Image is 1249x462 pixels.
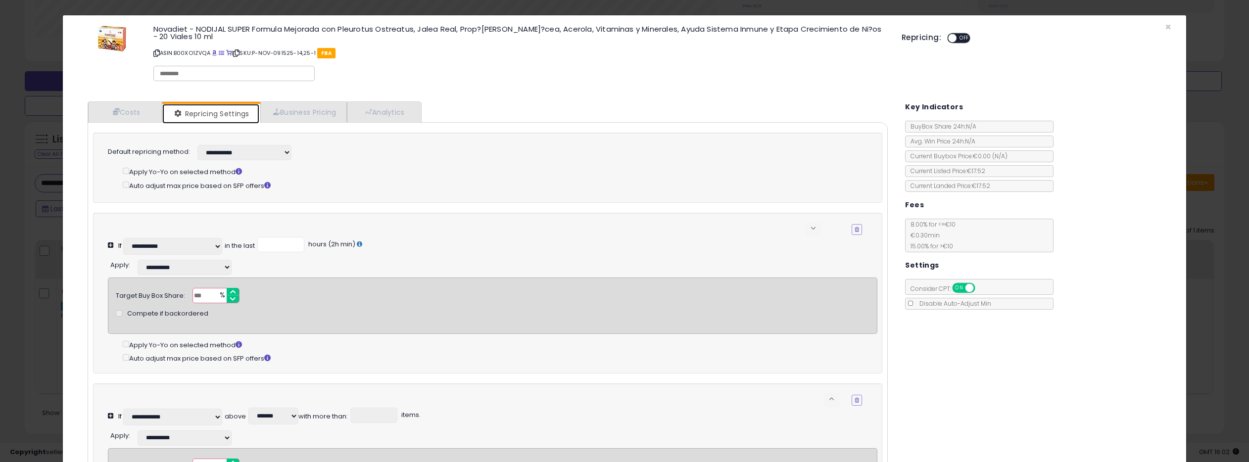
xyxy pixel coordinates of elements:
[400,410,421,419] span: items.
[153,45,887,61] p: ASIN: B00XO1ZVQA | SKU: P-NOV-091525-14,25-1
[906,182,990,190] span: Current Landed Price: €17.52
[97,25,127,52] img: 512mzULM6kL._SL60_.jpg
[225,241,255,251] div: in the last
[153,25,887,40] h3: Novadiet - NODIJAL SUPER Formula Mejorada con Pleurotus Ostreatus, Jalea Real, Prop?[PERSON_NAME]...
[809,224,818,233] span: keyboard_arrow_down
[307,239,355,249] span: hours (2h min)
[905,199,924,211] h5: Fees
[906,152,1008,160] span: Current Buybox Price:
[905,259,939,272] h5: Settings
[123,352,877,364] div: Auto adjust max price based on SFP offers
[123,180,862,191] div: Auto adjust max price based on SFP offers
[123,339,877,350] div: Apply Yo-Yo on selected method
[902,34,941,42] h5: Repricing:
[110,260,129,270] span: Apply
[954,284,966,292] span: ON
[110,257,130,270] div: :
[855,227,859,232] i: Remove Condition
[906,231,940,239] span: €0.30 min
[906,122,976,131] span: BuyBox Share 24h: N/A
[88,102,162,122] a: Costs
[906,242,953,250] span: 15.00 % for > €10
[906,167,985,175] span: Current Listed Price: €17.52
[906,284,988,293] span: Consider CPT:
[855,397,859,403] i: Remove Condition
[260,102,347,122] a: Business Pricing
[225,412,246,421] div: above
[127,309,208,319] span: Compete if backordered
[298,412,348,421] div: with more than:
[974,284,990,292] span: OFF
[1165,20,1171,34] span: ×
[108,147,190,157] label: Default repricing method:
[992,152,1008,160] span: ( N/A )
[347,102,420,122] a: Analytics
[906,220,956,250] span: 8.00 % for <= €10
[219,49,224,57] a: All offer listings
[226,49,232,57] a: Your listing only
[212,49,217,57] a: BuyBox page
[827,394,836,404] span: keyboard_arrow_up
[110,428,130,441] div: :
[973,152,1008,160] span: €0.00
[317,48,336,58] span: FBA
[162,104,259,124] a: Repricing Settings
[906,137,975,145] span: Avg. Win Price 24h: N/A
[905,101,963,113] h5: Key Indicators
[123,166,862,177] div: Apply Yo-Yo on selected method
[110,431,129,440] span: Apply
[914,299,991,308] span: Disable Auto-Adjust Min
[214,288,230,303] span: %
[957,34,972,43] span: OFF
[116,288,185,301] div: Target Buy Box Share:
